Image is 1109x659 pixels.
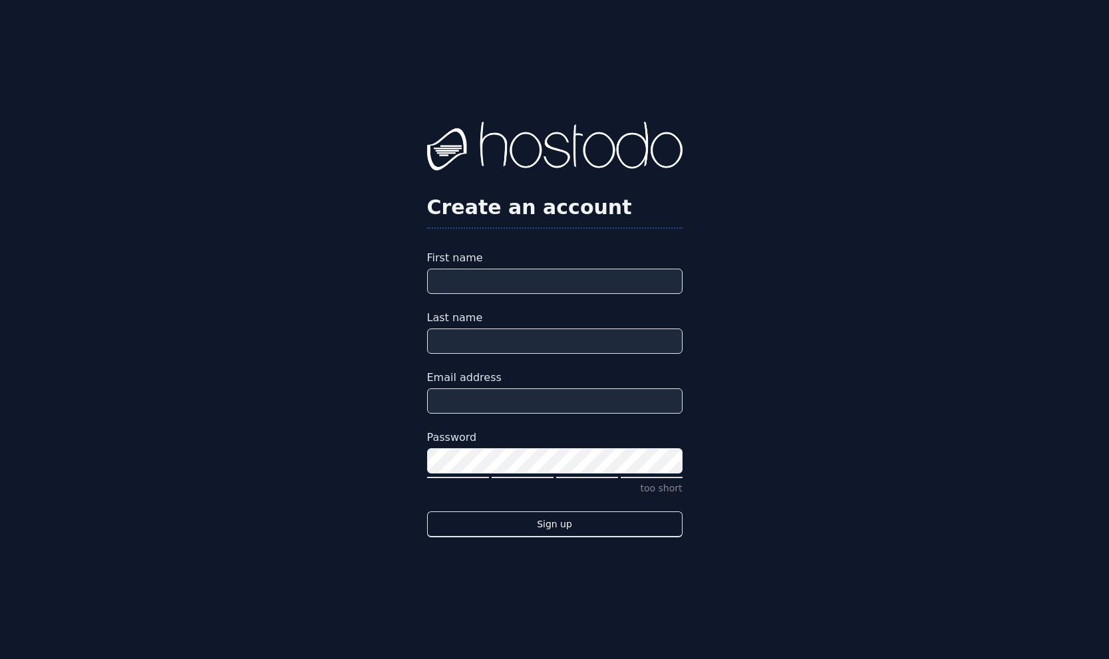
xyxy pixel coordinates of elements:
[427,511,683,537] button: Sign up
[427,430,683,446] label: Password
[427,481,683,495] p: too short
[427,370,683,386] label: Email address
[427,310,683,326] label: Last name
[427,196,683,219] h2: Create an account
[427,122,683,175] img: Hostodo
[427,250,683,266] label: First name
